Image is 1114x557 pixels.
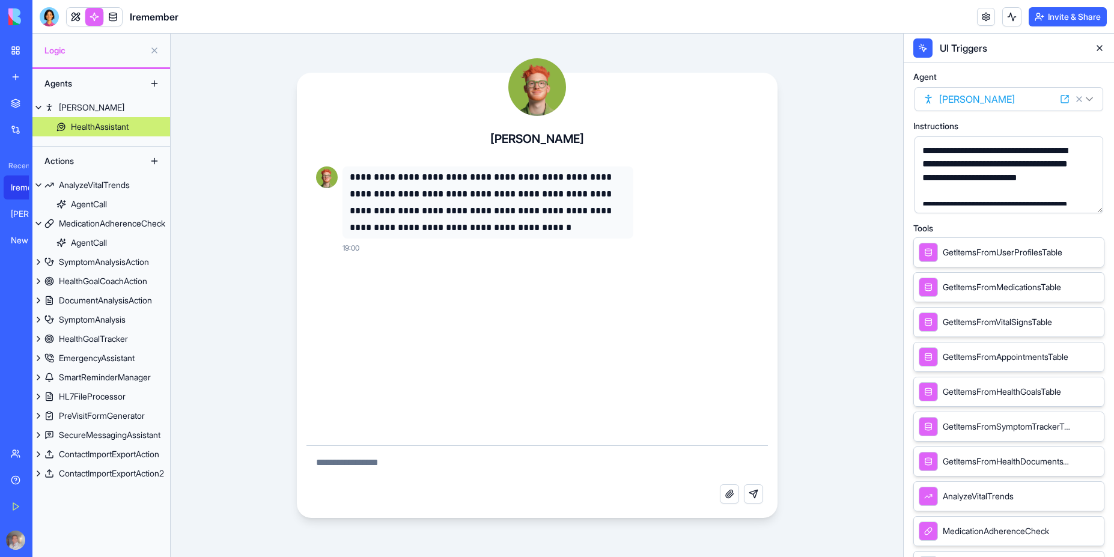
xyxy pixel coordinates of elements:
[342,243,359,253] span: 19:00
[32,329,170,349] a: HealthGoalTracker
[913,122,958,130] span: Instructions
[8,8,83,25] img: logo
[913,73,937,81] span: Agent
[32,464,170,483] a: ContactImportExportAction2
[44,44,145,56] span: Logic
[59,179,130,191] div: AnalyzeVitalTrends
[32,368,170,387] a: SmartReminderManager
[943,421,1070,433] span: GetItemsFromSymptomTrackerTable
[32,406,170,425] a: PreVisitFormGenerator
[943,316,1052,328] span: GetItemsFromVitalSignsTable
[32,252,170,272] a: SymptomAnalysisAction
[71,121,129,133] div: HealthAssistant
[59,429,160,441] div: SecureMessagingAssistant
[943,281,1061,293] span: GetItemsFromMedicationsTable
[32,214,170,233] a: MedicationAdherenceCheck
[32,445,170,464] a: ContactImportExportAction
[59,102,124,114] div: [PERSON_NAME]
[59,314,126,326] div: SymptomAnalysis
[4,175,52,199] a: Iremember
[943,525,1049,537] span: MedicationAdherenceCheck
[59,333,128,345] div: HealthGoalTracker
[11,234,44,246] div: New App
[32,98,170,117] a: [PERSON_NAME]
[11,181,44,193] div: Iremember
[32,117,170,136] a: HealthAssistant
[4,161,29,171] span: Recent
[32,195,170,214] a: AgentCall
[130,10,178,24] span: Iremember
[32,349,170,368] a: EmergencyAssistant
[6,531,25,550] img: ACg8ocIoKTluYVx1WVSvMTc6vEhh8zlEulljtIG1Q6EjfdS3E24EJStT=s96-c
[4,202,52,226] a: [PERSON_NAME][GEOGRAPHIC_DATA][PERSON_NAME]
[913,224,933,233] span: Tools
[59,448,159,460] div: ContactImportExportAction
[943,246,1062,258] span: GetItemsFromUserProfilesTable
[943,351,1068,363] span: GetItemsFromAppointmentsTable
[59,410,145,422] div: PreVisitFormGenerator
[490,130,584,147] h4: [PERSON_NAME]
[32,175,170,195] a: AnalyzeVitalTrends
[71,198,107,210] div: AgentCall
[32,387,170,406] a: HL7FileProcessor
[59,275,147,287] div: HealthGoalCoachAction
[59,371,151,383] div: SmartReminderManager
[59,294,152,306] div: DocumentAnalysisAction
[943,455,1070,467] span: GetItemsFromHealthDocumentsTable
[943,490,1014,502] span: AnalyzeVitalTrends
[59,467,164,479] div: ContactImportExportAction2
[4,228,52,252] a: New App
[38,151,135,171] div: Actions
[1029,7,1107,26] button: Invite & Share
[316,166,338,188] img: Ryan_HR_vqvu16.png
[59,256,149,268] div: SymptomAnalysisAction
[59,218,165,230] div: MedicationAdherenceCheck
[32,233,170,252] a: AgentCall
[32,291,170,310] a: DocumentAnalysisAction
[943,386,1061,398] span: GetItemsFromHealthGoalsTable
[937,41,1085,55] div: UI Triggers
[32,272,170,291] a: HealthGoalCoachAction
[59,352,135,364] div: EmergencyAssistant
[59,391,126,403] div: HL7FileProcessor
[38,74,135,93] div: Agents
[32,425,170,445] a: SecureMessagingAssistant
[32,310,170,329] a: SymptomAnalysis
[71,237,107,249] div: AgentCall
[11,208,44,220] div: [PERSON_NAME][GEOGRAPHIC_DATA][PERSON_NAME]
